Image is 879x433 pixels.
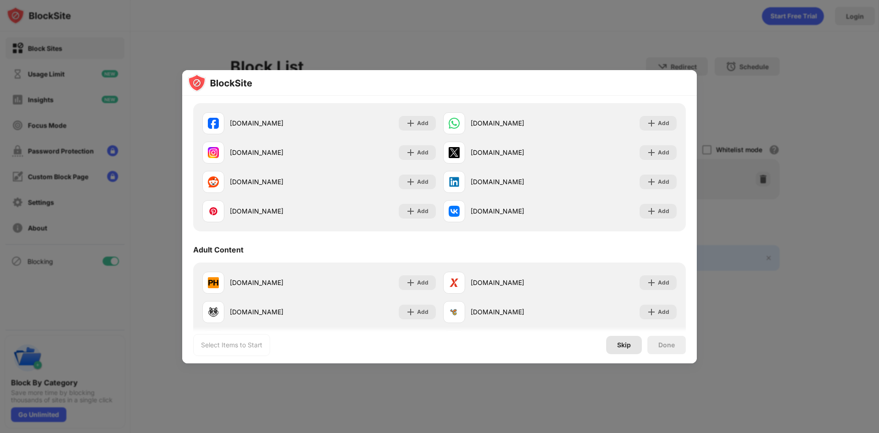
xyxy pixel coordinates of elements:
div: [DOMAIN_NAME] [230,148,319,157]
img: favicons [449,118,460,129]
img: favicons [449,176,460,187]
img: favicons [449,206,460,217]
img: favicons [449,307,460,318]
img: favicons [208,176,219,187]
div: [DOMAIN_NAME] [230,206,319,216]
div: Add [658,148,669,157]
div: Add [658,119,669,128]
div: [DOMAIN_NAME] [471,278,560,287]
img: favicons [208,206,219,217]
div: [DOMAIN_NAME] [230,118,319,128]
div: Add [417,307,429,317]
div: [DOMAIN_NAME] [230,177,319,186]
img: favicons [208,307,219,318]
div: Add [658,207,669,216]
div: Add [658,177,669,186]
img: favicons [208,118,219,129]
div: [DOMAIN_NAME] [230,278,319,287]
img: favicons [208,147,219,158]
img: favicons [449,277,460,288]
div: Add [417,148,429,157]
div: Add [417,278,429,287]
div: [DOMAIN_NAME] [471,177,560,186]
div: Add [417,119,429,128]
div: [DOMAIN_NAME] [471,118,560,128]
div: Skip [617,341,631,349]
div: Add [658,307,669,317]
img: logo-blocksite.svg [188,74,252,92]
img: favicons [449,147,460,158]
div: [DOMAIN_NAME] [471,206,560,216]
div: [DOMAIN_NAME] [230,307,319,317]
div: [DOMAIN_NAME] [471,148,560,157]
div: Select Items to Start [201,340,262,350]
div: Adult Content [193,245,244,254]
div: [DOMAIN_NAME] [471,307,560,317]
div: Add [417,177,429,186]
img: favicons [208,277,219,288]
div: Done [658,341,675,349]
div: Add [417,207,429,216]
div: Add [658,278,669,287]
